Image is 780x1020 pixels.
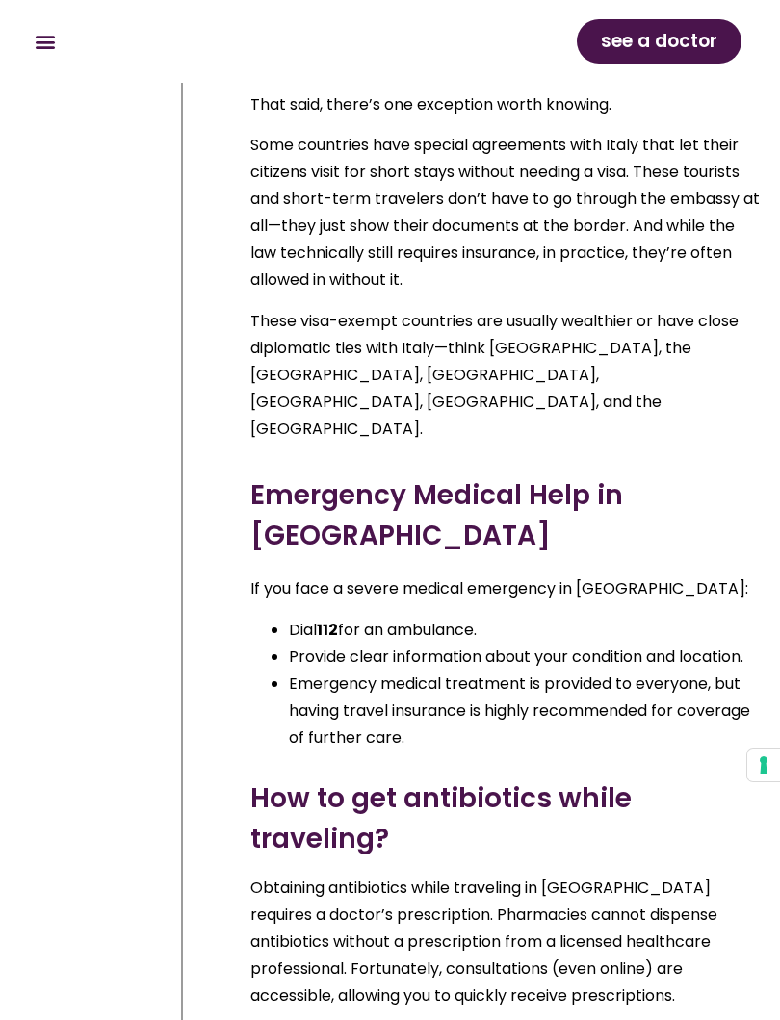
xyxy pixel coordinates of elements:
li: Provide clear information about your condition and location. [289,644,762,671]
p: If you face a severe medical emergency in [GEOGRAPHIC_DATA]: [250,575,762,602]
button: Your consent preferences for tracking technologies [747,749,780,781]
h3: Emergency Medical Help in [GEOGRAPHIC_DATA] [250,475,762,556]
span: see a doctor [601,26,717,57]
a: see a doctor [577,19,741,64]
p: These visa-exempt countries are usually wealthier or have close diplomatic ties with Italy—think ... [250,308,762,443]
h3: How to get antibiotics while traveling? [250,778,762,859]
strong: 112 [317,619,338,641]
p: Obtaining antibiotics while traveling in [GEOGRAPHIC_DATA] requires a doctor’s prescription. Phar... [250,875,762,1009]
li: Emergency medical treatment is provided to everyone, but having travel insurance is highly recomm... [289,671,762,752]
div: Menu Toggle [29,26,61,58]
li: Dial for an ambulance. [289,617,762,644]
p: That said, there’s one exception worth knowing. [250,91,762,118]
p: Some countries have special agreements with Italy that let their citizens visit for short stays w... [250,132,762,293]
